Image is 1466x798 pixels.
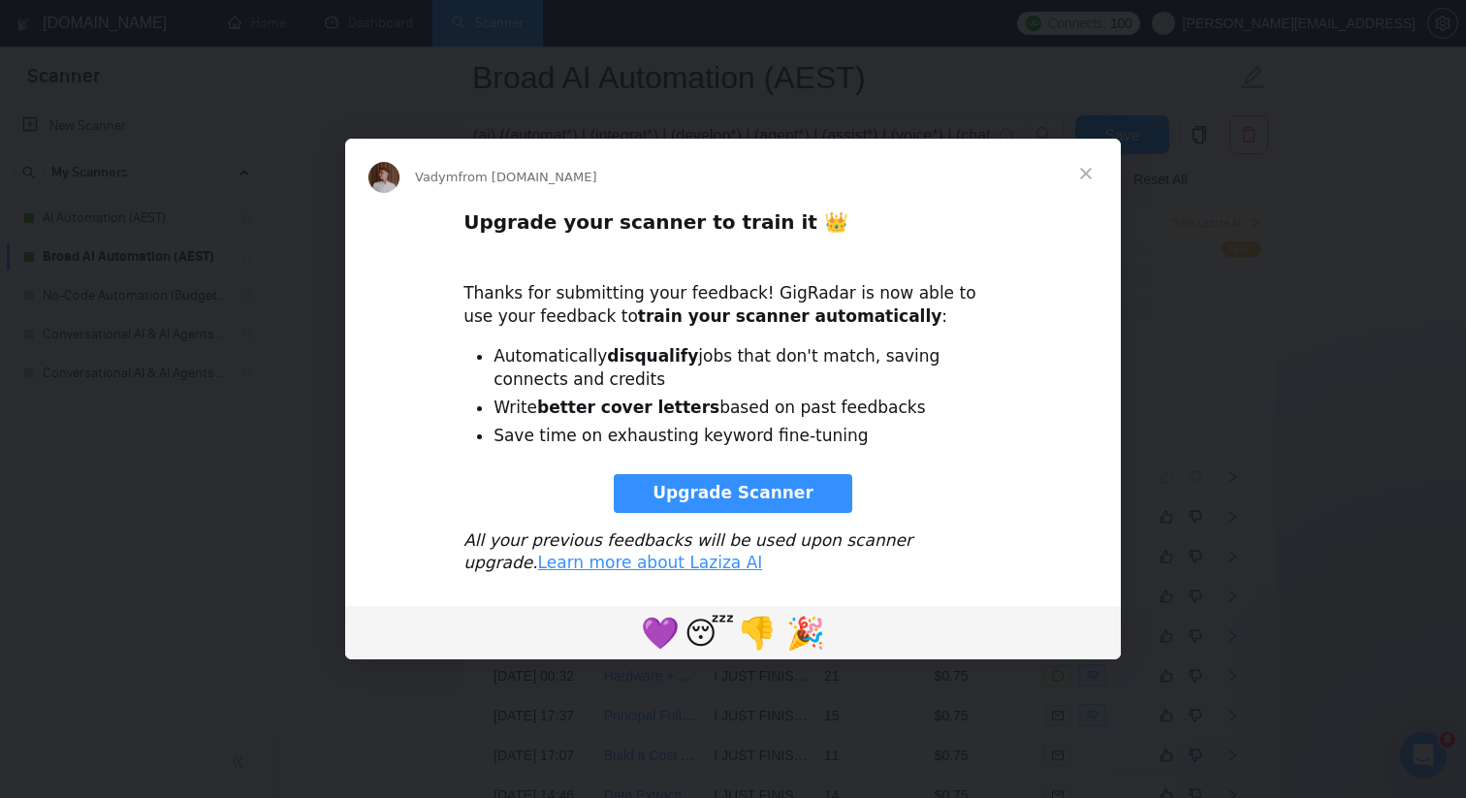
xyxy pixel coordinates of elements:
span: Close [1051,139,1121,208]
b: disqualify [607,346,698,366]
li: Write based on past feedbacks [494,397,1003,420]
li: Save time on exhausting keyword fine-tuning [494,425,1003,448]
span: sleeping reaction [685,609,733,655]
a: Upgrade Scanner [614,474,852,513]
span: Upgrade Scanner [653,483,813,502]
li: Automatically jobs that don't match, saving connects and credits [494,345,1003,392]
img: Profile image for Vadym [368,162,399,193]
span: 👎 [738,615,777,652]
span: 😴 [685,615,734,652]
div: Thanks for submitting your feedback! GigRadar is now able to use your feedback to : [463,260,1003,329]
b: Upgrade your scanner to train it 👑 [463,210,848,234]
span: from [DOMAIN_NAME] [458,170,596,184]
span: 🎉 [786,615,825,652]
i: All your previous feedbacks will be used upon scanner upgrade. [463,530,912,573]
span: tada reaction [781,609,830,655]
span: Vadym [415,170,458,184]
b: train your scanner automatically [638,306,942,326]
a: Learn more about Laziza AI [538,553,763,572]
span: purple heart reaction [636,609,685,655]
span: 1 reaction [733,609,781,655]
span: 💜 [641,615,680,652]
b: better cover letters [537,398,719,417]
